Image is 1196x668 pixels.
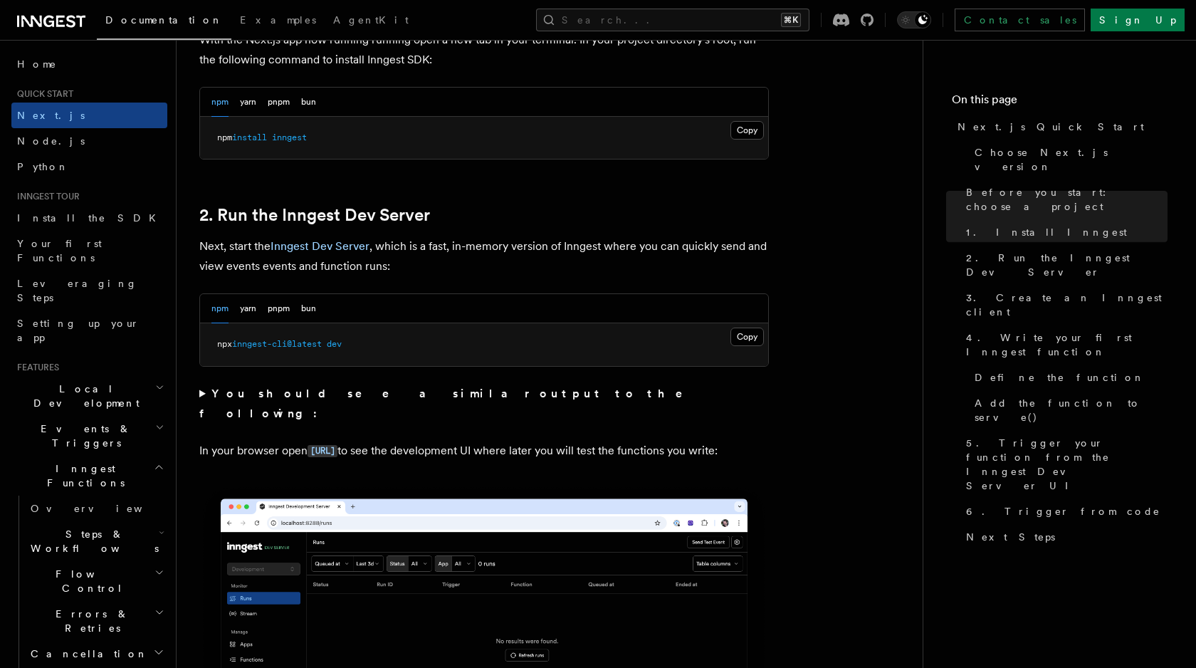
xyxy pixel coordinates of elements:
[268,294,290,323] button: pnpm
[969,140,1168,179] a: Choose Next.js version
[1091,9,1185,31] a: Sign Up
[17,161,69,172] span: Python
[333,14,409,26] span: AgentKit
[25,641,167,667] button: Cancellation
[17,57,57,71] span: Home
[11,271,167,310] a: Leveraging Steps
[11,461,154,490] span: Inngest Functions
[327,339,342,349] span: dev
[11,51,167,77] a: Home
[301,88,316,117] button: bun
[199,205,430,225] a: 2. Run the Inngest Dev Server
[955,9,1085,31] a: Contact sales
[25,567,154,595] span: Flow Control
[17,110,85,121] span: Next.js
[211,294,229,323] button: npm
[301,294,316,323] button: bun
[17,135,85,147] span: Node.js
[25,561,167,601] button: Flow Control
[199,236,769,276] p: Next, start the , which is a fast, in-memory version of Inngest where you can quickly send and vi...
[31,503,177,514] span: Overview
[308,445,337,457] code: [URL]
[25,496,167,521] a: Overview
[217,339,232,349] span: npx
[960,285,1168,325] a: 3. Create an Inngest client
[217,132,232,142] span: npm
[232,339,322,349] span: inngest-cli@latest
[960,325,1168,365] a: 4. Write your first Inngest function
[232,132,267,142] span: install
[268,88,290,117] button: pnpm
[25,527,159,555] span: Steps & Workflows
[272,132,307,142] span: inngest
[25,647,148,661] span: Cancellation
[25,521,167,561] button: Steps & Workflows
[730,328,764,346] button: Copy
[969,390,1168,430] a: Add the function to serve()
[231,4,325,38] a: Examples
[960,430,1168,499] a: 5. Trigger your function from the Inngest Dev Server UI
[960,219,1168,245] a: 1. Install Inngest
[271,239,369,253] a: Inngest Dev Server
[897,11,931,28] button: Toggle dark mode
[11,376,167,416] button: Local Development
[11,456,167,496] button: Inngest Functions
[11,103,167,128] a: Next.js
[969,365,1168,390] a: Define the function
[966,291,1168,319] span: 3. Create an Inngest client
[730,121,764,140] button: Copy
[975,145,1168,174] span: Choose Next.js version
[11,362,59,373] span: Features
[240,14,316,26] span: Examples
[11,128,167,154] a: Node.js
[325,4,417,38] a: AgentKit
[952,91,1168,114] h4: On this page
[17,318,140,343] span: Setting up your app
[11,154,167,179] a: Python
[17,238,102,263] span: Your first Functions
[960,499,1168,524] a: 6. Trigger from code
[975,396,1168,424] span: Add the function to serve()
[11,422,155,450] span: Events & Triggers
[11,416,167,456] button: Events & Triggers
[97,4,231,40] a: Documentation
[11,191,80,202] span: Inngest tour
[960,179,1168,219] a: Before you start: choose a project
[958,120,1144,134] span: Next.js Quick Start
[17,278,137,303] span: Leveraging Steps
[240,294,256,323] button: yarn
[308,444,337,457] a: [URL]
[199,387,703,420] strong: You should see a similar output to the following:
[17,212,164,224] span: Install the SDK
[975,370,1145,385] span: Define the function
[952,114,1168,140] a: Next.js Quick Start
[966,330,1168,359] span: 4. Write your first Inngest function
[105,14,223,26] span: Documentation
[240,88,256,117] button: yarn
[966,225,1127,239] span: 1. Install Inngest
[960,245,1168,285] a: 2. Run the Inngest Dev Server
[966,251,1168,279] span: 2. Run the Inngest Dev Server
[966,530,1055,544] span: Next Steps
[960,524,1168,550] a: Next Steps
[199,384,769,424] summary: You should see a similar output to the following:
[199,30,769,70] p: With the Next.js app now running running open a new tab in your terminal. In your project directo...
[25,601,167,641] button: Errors & Retries
[966,436,1168,493] span: 5. Trigger your function from the Inngest Dev Server UI
[11,231,167,271] a: Your first Functions
[11,88,73,100] span: Quick start
[211,88,229,117] button: npm
[781,13,801,27] kbd: ⌘K
[966,185,1168,214] span: Before you start: choose a project
[199,441,769,461] p: In your browser open to see the development UI where later you will test the functions you write:
[966,504,1160,518] span: 6. Trigger from code
[11,382,155,410] span: Local Development
[11,205,167,231] a: Install the SDK
[536,9,809,31] button: Search...⌘K
[11,310,167,350] a: Setting up your app
[25,607,154,635] span: Errors & Retries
